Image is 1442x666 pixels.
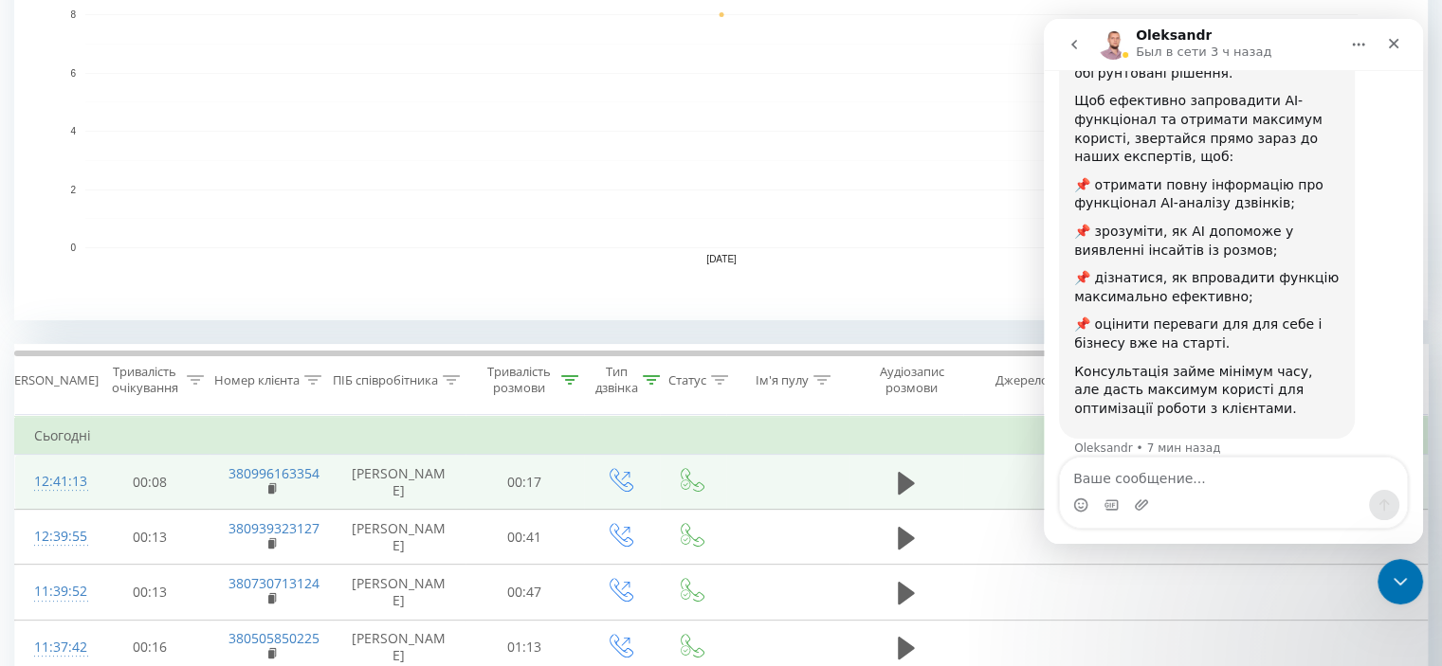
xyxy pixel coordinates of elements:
[34,463,72,500] div: 12:41:13
[107,364,182,396] div: Тривалість очікування
[228,574,319,592] a: 380730713124
[595,364,638,396] div: Тип дзвінка
[91,510,210,565] td: 00:13
[70,9,76,20] text: 8
[30,297,296,333] div: 📌 оцінити переваги для для себе і бізнесу вже на старті.
[34,573,72,610] div: 11:39:52
[3,372,99,388] div: [PERSON_NAME]
[214,372,300,388] div: Номер клієнта
[34,629,72,666] div: 11:37:42
[706,254,737,264] text: [DATE]
[995,372,1049,388] div: Джерело
[29,478,45,494] button: Средство выбора эмодзи
[325,471,356,501] button: Отправить сообщение…
[228,519,319,537] a: 380939323127
[90,478,105,494] button: Добавить вложение
[465,565,584,620] td: 00:47
[60,478,75,494] button: Средство выбора GIF-файла
[465,455,584,510] td: 00:17
[30,73,296,147] div: Щоб ефективно запровадити AI-функціонал та отримати максимум користі, звертайся прямо зараз до на...
[333,510,465,565] td: [PERSON_NAME]
[30,423,176,435] div: Oleksandr • 7 мин назад
[30,250,296,287] div: 📌 дізнатися, як впровадити функцію максимально ефективно;
[756,372,809,388] div: Ім'я пулу
[866,364,958,396] div: Аудіозапис розмови
[333,455,465,510] td: [PERSON_NAME]
[91,455,210,510] td: 00:08
[70,185,76,195] text: 2
[30,157,296,194] div: 📌 отримати повну інформацію про функціонал AI-аналізу дзвінків;
[30,344,296,400] div: Консультація займе мінімум часу, але дасть максимум користі для оптимізації роботи з клієнтами.
[34,518,72,555] div: 12:39:55
[228,629,319,647] a: 380505850225
[70,68,76,79] text: 6
[70,243,76,253] text: 0
[333,565,465,620] td: [PERSON_NAME]
[1378,559,1423,604] iframe: Intercom live chat
[30,204,296,241] div: 📌 зрозуміти, як АІ допоможе у виявленні інсайтів із розмов;
[333,372,438,388] div: ПІБ співробітника
[465,510,584,565] td: 00:41
[16,439,363,471] textarea: Ваше сообщение...
[482,364,557,396] div: Тривалість розмови
[91,565,210,620] td: 00:13
[668,372,706,388] div: Статус
[70,126,76,136] text: 4
[228,464,319,482] a: 380996163354
[1044,19,1423,544] iframe: Intercom live chat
